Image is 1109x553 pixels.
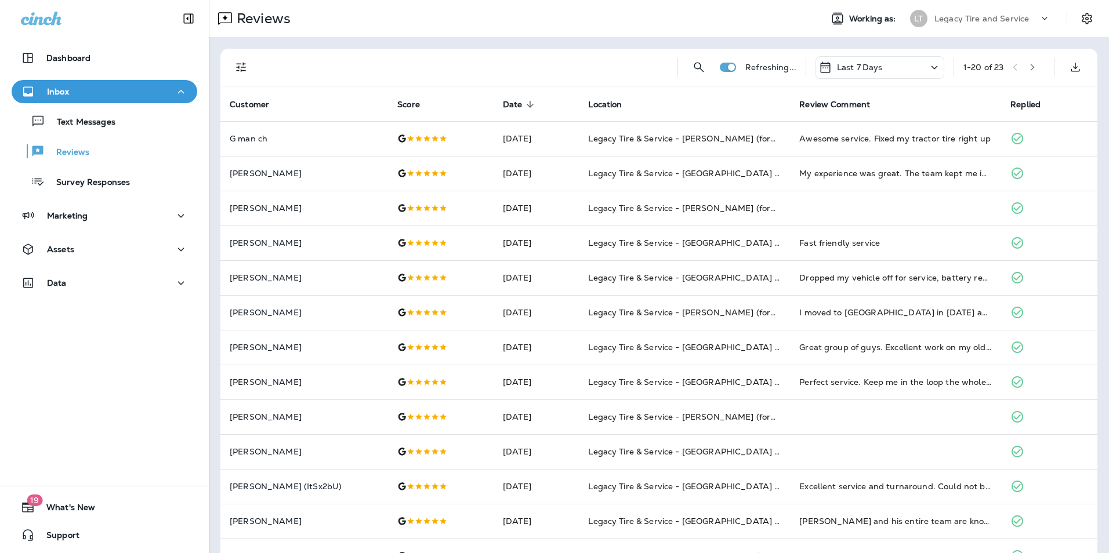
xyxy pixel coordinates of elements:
[588,168,915,179] span: Legacy Tire & Service - [GEOGRAPHIC_DATA] (formerly Magic City Tire & Service)
[799,515,992,527] div: Brian and his entire team are knowledgeable, friendly and gives fast and fair service
[46,53,90,63] p: Dashboard
[232,10,291,27] p: Reviews
[494,191,579,225] td: [DATE]
[1010,100,1041,110] span: Replied
[494,469,579,504] td: [DATE]
[172,7,205,30] button: Collapse Sidebar
[230,273,379,282] p: [PERSON_NAME]
[799,307,992,318] div: I moved to Chelsea in 2020 and they have provided all my tire services and truck maintenance for ...
[12,139,197,163] button: Reviews
[1010,99,1056,110] span: Replied
[910,10,927,27] div: LT
[230,99,284,110] span: Customer
[799,133,992,144] div: Awesome service. Fixed my tractor tire right up
[494,295,579,330] td: [DATE]
[35,530,79,544] span: Support
[799,237,992,249] div: Fast friendly service
[230,482,379,491] p: [PERSON_NAME] (ItSx2bU)
[12,204,197,227] button: Marketing
[837,63,883,72] p: Last 7 Days
[35,503,95,516] span: What's New
[494,156,579,191] td: [DATE]
[799,99,885,110] span: Review Comment
[12,169,197,194] button: Survey Responses
[230,343,379,352] p: [PERSON_NAME]
[588,481,934,492] span: Legacy Tire & Service - [GEOGRAPHIC_DATA] (formerly Chalkville Auto & Tire Service)
[397,99,435,110] span: Score
[494,434,579,469] td: [DATE]
[45,177,130,188] p: Survey Responses
[494,504,579,539] td: [DATE]
[494,330,579,365] td: [DATE]
[230,412,379,421] p: [PERSON_NAME]
[47,245,74,254] p: Assets
[12,80,197,103] button: Inbox
[799,168,992,179] div: My experience was great. The team kept me informed on what was going on with my vehicle. In addit...
[47,211,88,220] p: Marketing
[687,56,711,79] button: Search Reviews
[588,100,622,110] span: Location
[230,56,253,79] button: Filters
[1064,56,1087,79] button: Export as CSV
[588,133,868,144] span: Legacy Tire & Service - [PERSON_NAME] (formerly Chelsea Tire Pros)
[12,238,197,261] button: Assets
[799,272,992,283] div: Dropped my vehicle off for service, battery replacement and brake check. Turned out brakes did no...
[230,377,379,387] p: [PERSON_NAME]
[27,494,42,506] span: 19
[230,447,379,456] p: [PERSON_NAME]
[12,46,197,70] button: Dashboard
[12,109,197,133] button: Text Messages
[47,278,67,288] p: Data
[230,516,379,526] p: [PERSON_NAME]
[503,100,523,110] span: Date
[494,225,579,260] td: [DATE]
[849,14,898,24] span: Working as:
[1077,8,1097,29] button: Settings
[230,100,269,110] span: Customer
[494,365,579,399] td: [DATE]
[494,399,579,434] td: [DATE]
[799,376,992,388] div: Perfect service. Keep me in the loop the whole time. Was able to find the problem and fix it. And...
[588,99,637,110] span: Location
[963,63,1003,72] div: 1 - 20 of 23
[588,516,915,526] span: Legacy Tire & Service - [GEOGRAPHIC_DATA] (formerly Magic City Tire & Service)
[45,117,115,128] p: Text Messages
[12,496,197,519] button: 19What's New
[230,238,379,248] p: [PERSON_NAME]
[45,147,89,158] p: Reviews
[745,63,796,72] p: Refreshing...
[12,271,197,294] button: Data
[230,169,379,178] p: [PERSON_NAME]
[799,341,992,353] div: Great group of guys. Excellent work on my old OBS Chevy.
[230,134,379,143] p: G man ch
[588,377,934,387] span: Legacy Tire & Service - [GEOGRAPHIC_DATA] (formerly Chalkville Auto & Tire Service)
[588,272,934,283] span: Legacy Tire & Service - [GEOGRAPHIC_DATA] (formerly Chalkville Auto & Tire Service)
[588,238,915,248] span: Legacy Tire & Service - [GEOGRAPHIC_DATA] (formerly Magic City Tire & Service)
[230,308,379,317] p: [PERSON_NAME]
[588,307,868,318] span: Legacy Tire & Service - [PERSON_NAME] (formerly Chelsea Tire Pros)
[503,99,538,110] span: Date
[230,203,379,213] p: [PERSON_NAME]
[799,100,870,110] span: Review Comment
[588,446,934,457] span: Legacy Tire & Service - [GEOGRAPHIC_DATA] (formerly Chalkville Auto & Tire Service)
[588,342,915,352] span: Legacy Tire & Service - [GEOGRAPHIC_DATA] (formerly Magic City Tire & Service)
[494,121,579,156] td: [DATE]
[934,14,1029,23] p: Legacy Tire and Service
[588,203,868,213] span: Legacy Tire & Service - [PERSON_NAME] (formerly Chelsea Tire Pros)
[494,260,579,295] td: [DATE]
[47,87,69,96] p: Inbox
[799,481,992,492] div: Excellent service and turnaround. Could not be happier.
[397,100,420,110] span: Score
[588,412,868,422] span: Legacy Tire & Service - [PERSON_NAME] (formerly Chelsea Tire Pros)
[12,523,197,547] button: Support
